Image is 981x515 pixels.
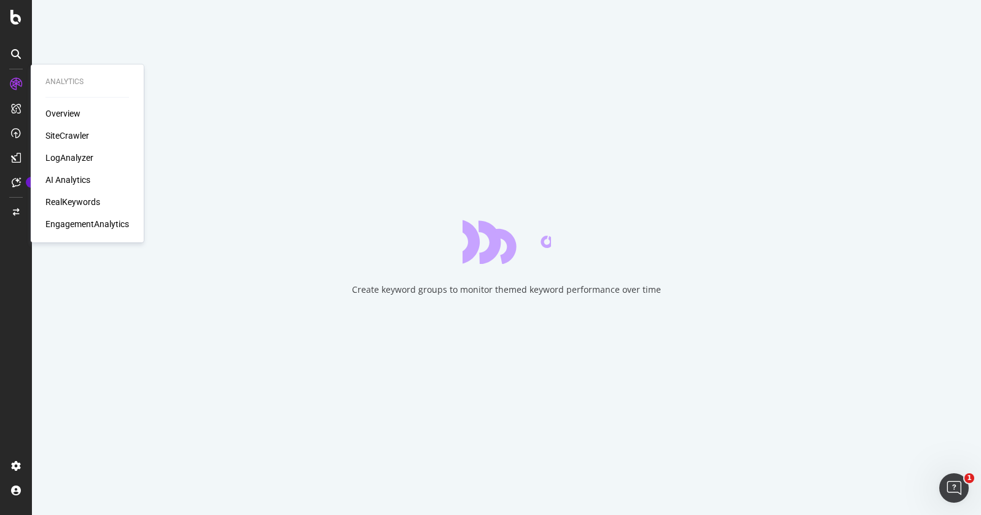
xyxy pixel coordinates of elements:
a: SiteCrawler [45,130,89,142]
span: 1 [964,473,974,483]
iframe: Intercom live chat [939,473,969,503]
div: Create keyword groups to monitor themed keyword performance over time [352,284,661,296]
div: Tooltip anchor [26,177,37,188]
a: Overview [45,107,80,120]
div: animation [463,220,551,264]
a: LogAnalyzer [45,152,93,164]
a: RealKeywords [45,196,100,208]
a: EngagementAnalytics [45,218,129,230]
div: Analytics [45,77,129,87]
a: AI Analytics [45,174,90,186]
